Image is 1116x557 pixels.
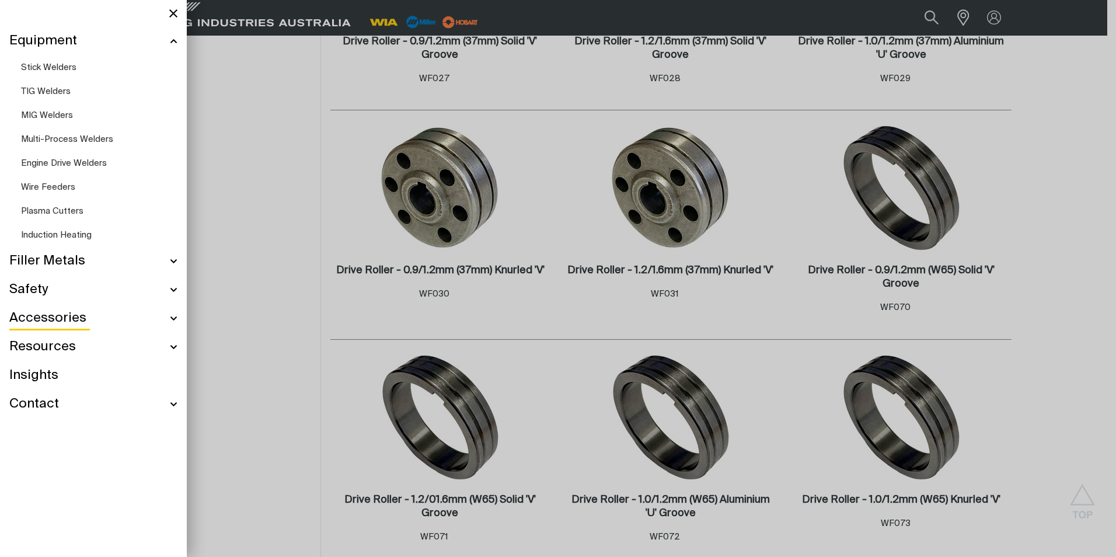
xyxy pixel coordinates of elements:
[9,333,177,361] a: Resources
[9,367,58,384] span: Insights
[9,396,59,413] span: Contact
[9,27,177,55] a: Equipment
[9,247,177,276] a: Filler Metals
[21,159,107,168] span: Engine Drive Welders
[9,281,48,298] span: Safety
[9,304,177,333] a: Accessories
[21,175,177,199] a: Wire Feeders
[9,33,77,50] span: Equipment
[21,79,177,103] a: TIG Welders
[21,223,177,247] a: Induction Heating
[21,183,75,192] span: Wire Feeders
[9,361,177,390] a: Insights
[9,310,86,327] span: Accessories
[21,111,73,120] span: MIG Welders
[21,231,92,239] span: Induction Heating
[21,55,177,79] a: Stick Welders
[9,253,85,270] span: Filler Metals
[9,276,177,304] a: Safety
[9,390,177,419] a: Contact
[9,339,76,356] span: Resources
[21,63,76,72] span: Stick Welders
[21,135,113,144] span: Multi-Process Welders
[9,55,177,247] ul: Equipment Submenu
[21,103,177,127] a: MIG Welders
[21,199,177,223] a: Plasma Cutters
[21,127,177,151] a: Multi-Process Welders
[21,87,71,96] span: TIG Welders
[21,207,83,215] span: Plasma Cutters
[21,151,177,175] a: Engine Drive Welders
